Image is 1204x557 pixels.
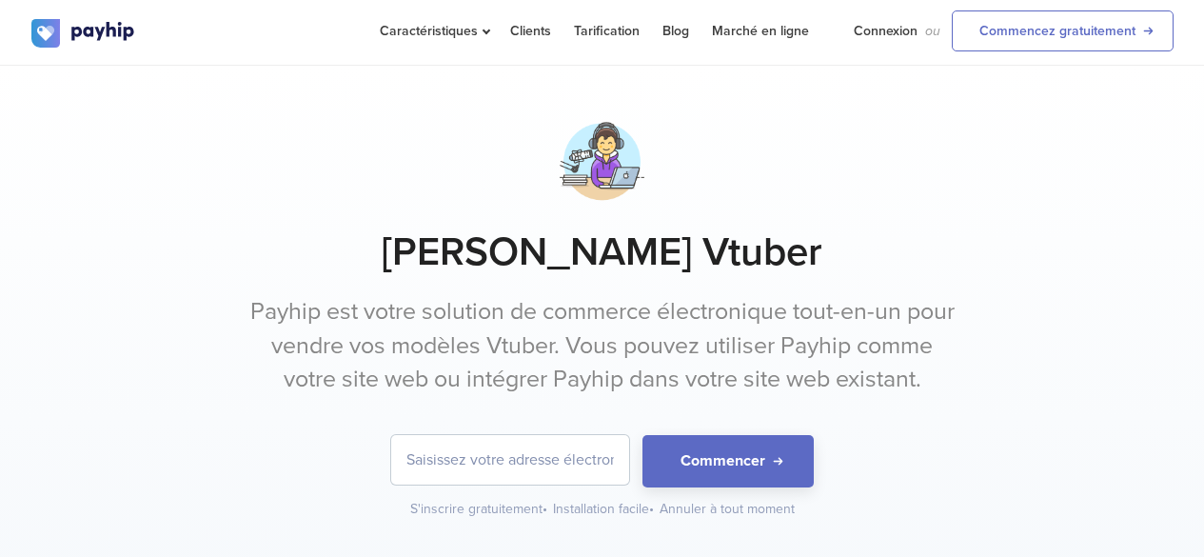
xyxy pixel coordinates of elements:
[410,500,549,519] div: S'inscrire gratuitement
[31,19,136,48] img: logo.svg
[554,113,650,209] img: podcast-radio-1-dwt3al1mzkkxj51va4xnt.png
[952,10,1174,51] a: Commencez gratuitement
[246,295,959,397] p: Payhip est votre solution de commerce électronique tout-en-un pour vendre vos modèles Vtuber. Vou...
[391,435,629,485] input: Saisissez votre adresse électronique
[660,500,795,519] div: Annuler à tout moment
[553,500,656,519] div: Installation facile
[649,501,654,517] span: •
[380,23,487,39] span: Caractéristiques
[642,435,814,487] button: Commencer
[543,501,547,517] span: •
[31,229,1174,276] h1: [PERSON_NAME] Vtuber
